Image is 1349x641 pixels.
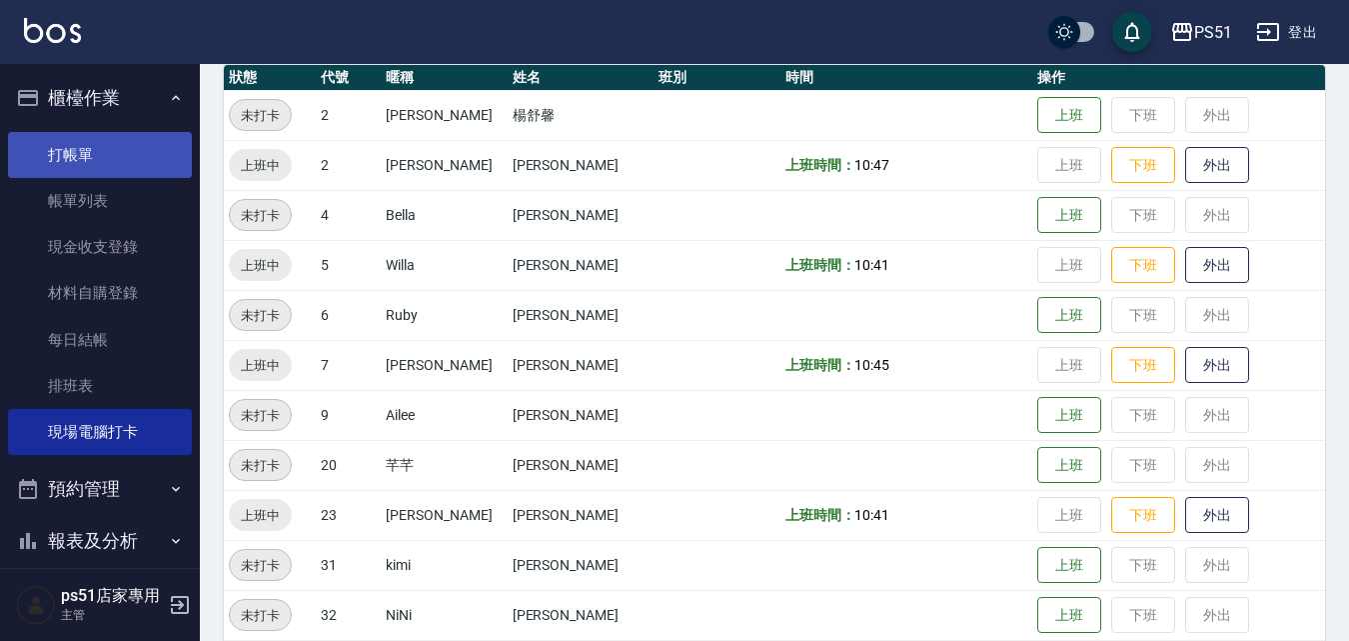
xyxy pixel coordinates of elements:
[381,390,507,440] td: Ailee
[780,65,1032,91] th: 時間
[8,409,192,455] a: 現場電腦打卡
[230,605,291,626] span: 未打卡
[1037,97,1101,134] button: 上班
[8,317,192,363] a: 每日結帳
[316,590,381,640] td: 32
[316,240,381,290] td: 5
[1037,547,1101,584] button: 上班
[1111,347,1175,384] button: 下班
[381,240,507,290] td: Willa
[785,357,855,373] b: 上班時間：
[854,507,889,523] span: 10:41
[316,65,381,91] th: 代號
[316,340,381,390] td: 7
[316,440,381,490] td: 20
[508,340,655,390] td: [PERSON_NAME]
[316,490,381,540] td: 23
[381,490,507,540] td: [PERSON_NAME]
[1111,497,1175,534] button: 下班
[854,257,889,273] span: 10:41
[8,224,192,270] a: 現金收支登錄
[854,157,889,173] span: 10:47
[1162,12,1240,53] button: PS51
[1111,147,1175,184] button: 下班
[1248,14,1325,51] button: 登出
[229,155,292,176] span: 上班中
[854,357,889,373] span: 10:45
[230,205,291,226] span: 未打卡
[8,72,192,124] button: 櫃檯作業
[16,585,56,625] img: Person
[24,18,81,43] img: Logo
[1112,12,1152,52] button: save
[1185,247,1249,284] button: 外出
[381,590,507,640] td: NiNi
[229,505,292,526] span: 上班中
[1111,247,1175,284] button: 下班
[381,340,507,390] td: [PERSON_NAME]
[508,390,655,440] td: [PERSON_NAME]
[1037,297,1101,334] button: 上班
[230,405,291,426] span: 未打卡
[1032,65,1325,91] th: 操作
[508,140,655,190] td: [PERSON_NAME]
[381,540,507,590] td: kimi
[785,257,855,273] b: 上班時間：
[8,363,192,409] a: 排班表
[1194,20,1232,45] div: PS51
[1185,147,1249,184] button: 外出
[230,105,291,126] span: 未打卡
[8,132,192,178] a: 打帳單
[508,590,655,640] td: [PERSON_NAME]
[508,490,655,540] td: [PERSON_NAME]
[508,65,655,91] th: 姓名
[508,240,655,290] td: [PERSON_NAME]
[8,463,192,515] button: 預約管理
[229,255,292,276] span: 上班中
[508,290,655,340] td: [PERSON_NAME]
[381,290,507,340] td: Ruby
[229,355,292,376] span: 上班中
[508,190,655,240] td: [PERSON_NAME]
[230,305,291,326] span: 未打卡
[61,606,163,624] p: 主管
[316,190,381,240] td: 4
[316,90,381,140] td: 2
[8,178,192,224] a: 帳單列表
[785,507,855,523] b: 上班時間：
[508,90,655,140] td: 楊舒馨
[8,270,192,316] a: 材料自購登錄
[785,157,855,173] b: 上班時間：
[381,440,507,490] td: 芊芊
[316,390,381,440] td: 9
[1037,447,1101,484] button: 上班
[1185,347,1249,384] button: 外出
[316,290,381,340] td: 6
[230,555,291,576] span: 未打卡
[8,515,192,567] button: 報表及分析
[316,540,381,590] td: 31
[316,140,381,190] td: 2
[381,140,507,190] td: [PERSON_NAME]
[654,65,779,91] th: 班別
[1037,197,1101,234] button: 上班
[381,65,507,91] th: 暱稱
[8,566,192,618] button: 客戶管理
[508,540,655,590] td: [PERSON_NAME]
[61,586,163,606] h5: ps51店家專用
[224,65,316,91] th: 狀態
[508,440,655,490] td: [PERSON_NAME]
[1037,397,1101,434] button: 上班
[1185,497,1249,534] button: 外出
[230,455,291,476] span: 未打卡
[1037,597,1101,634] button: 上班
[381,190,507,240] td: Bella
[381,90,507,140] td: [PERSON_NAME]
